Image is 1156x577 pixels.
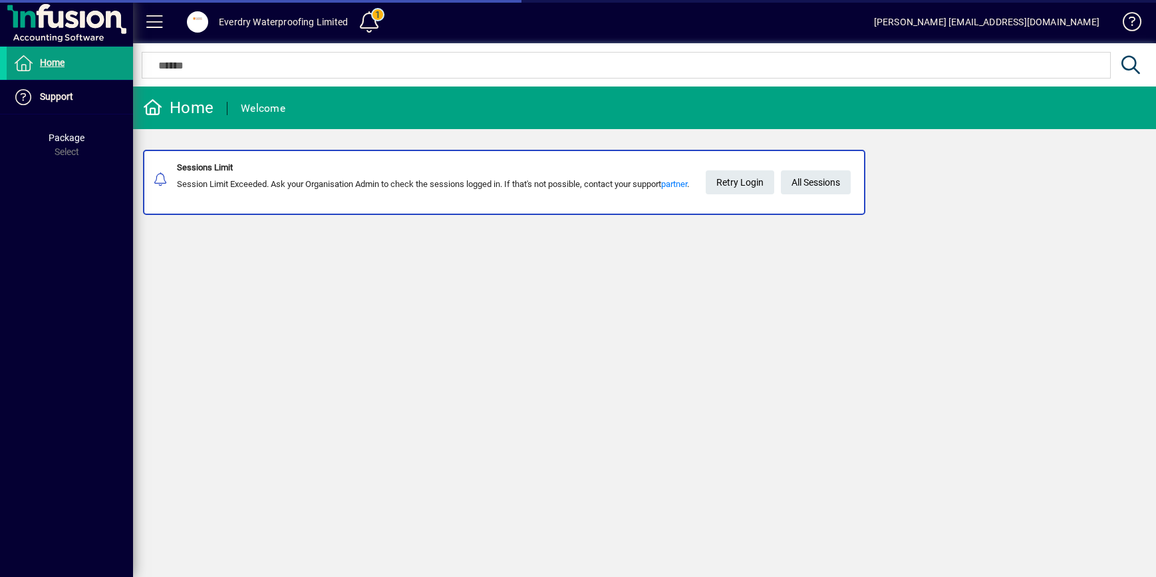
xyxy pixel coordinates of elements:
[133,150,1156,215] app-alert-notification-menu-item: Sessions Limit
[177,178,689,191] div: Session Limit Exceeded. Ask your Organisation Admin to check the sessions logged in. If that's no...
[792,172,840,194] span: All Sessions
[241,98,285,119] div: Welcome
[40,57,65,68] span: Home
[781,170,851,194] a: All Sessions
[143,97,214,118] div: Home
[40,91,73,102] span: Support
[874,11,1099,33] div: [PERSON_NAME] [EMAIL_ADDRESS][DOMAIN_NAME]
[706,170,774,194] button: Retry Login
[1113,3,1139,46] a: Knowledge Base
[219,11,348,33] div: Everdry Waterproofing Limited
[7,81,133,114] a: Support
[49,132,84,143] span: Package
[661,179,687,189] a: partner
[176,10,219,34] button: Profile
[177,161,689,174] div: Sessions Limit
[716,172,764,194] span: Retry Login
